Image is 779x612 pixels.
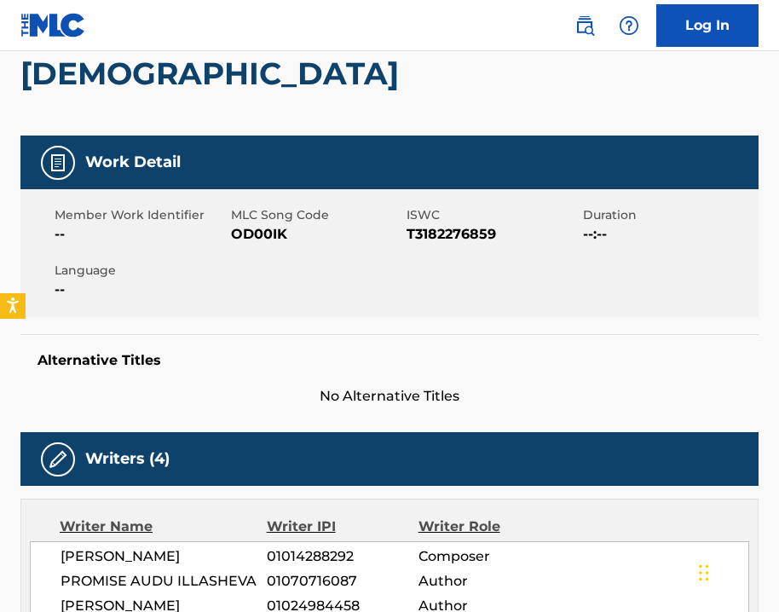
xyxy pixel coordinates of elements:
span: --:-- [583,224,755,245]
span: -- [55,224,227,245]
span: Member Work Identifier [55,206,227,224]
span: MLC Song Code [231,206,403,224]
span: 01070716087 [267,571,418,592]
h5: Writers (4) [85,449,170,469]
span: 01014288292 [267,546,418,567]
div: Writer Name [60,517,267,537]
span: Author [418,571,556,592]
img: help [619,15,639,36]
div: Help [612,9,646,43]
h5: Work Detail [85,153,181,172]
img: search [574,15,595,36]
span: [PERSON_NAME] [61,546,267,567]
h5: Alternative Titles [38,352,741,369]
img: Writers [48,449,68,470]
span: PROMISE AUDU ILLASHEVA [61,571,267,592]
img: Work Detail [48,153,68,173]
span: T3182276859 [407,224,579,245]
span: Duration [583,206,755,224]
span: -- [55,280,227,300]
span: No Alternative Titles [20,386,759,407]
a: Public Search [568,9,602,43]
span: Composer [418,546,556,567]
h2: ON [DEMOGRAPHIC_DATA] [20,16,464,93]
div: Writer Role [418,517,557,537]
span: ISWC [407,206,579,224]
span: OD00IK [231,224,403,245]
div: Writer IPI [267,517,418,537]
div: Drag [699,547,709,598]
a: Log In [656,4,759,47]
iframe: Chat Widget [694,530,779,612]
span: Language [55,262,227,280]
img: MLC Logo [20,13,86,38]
